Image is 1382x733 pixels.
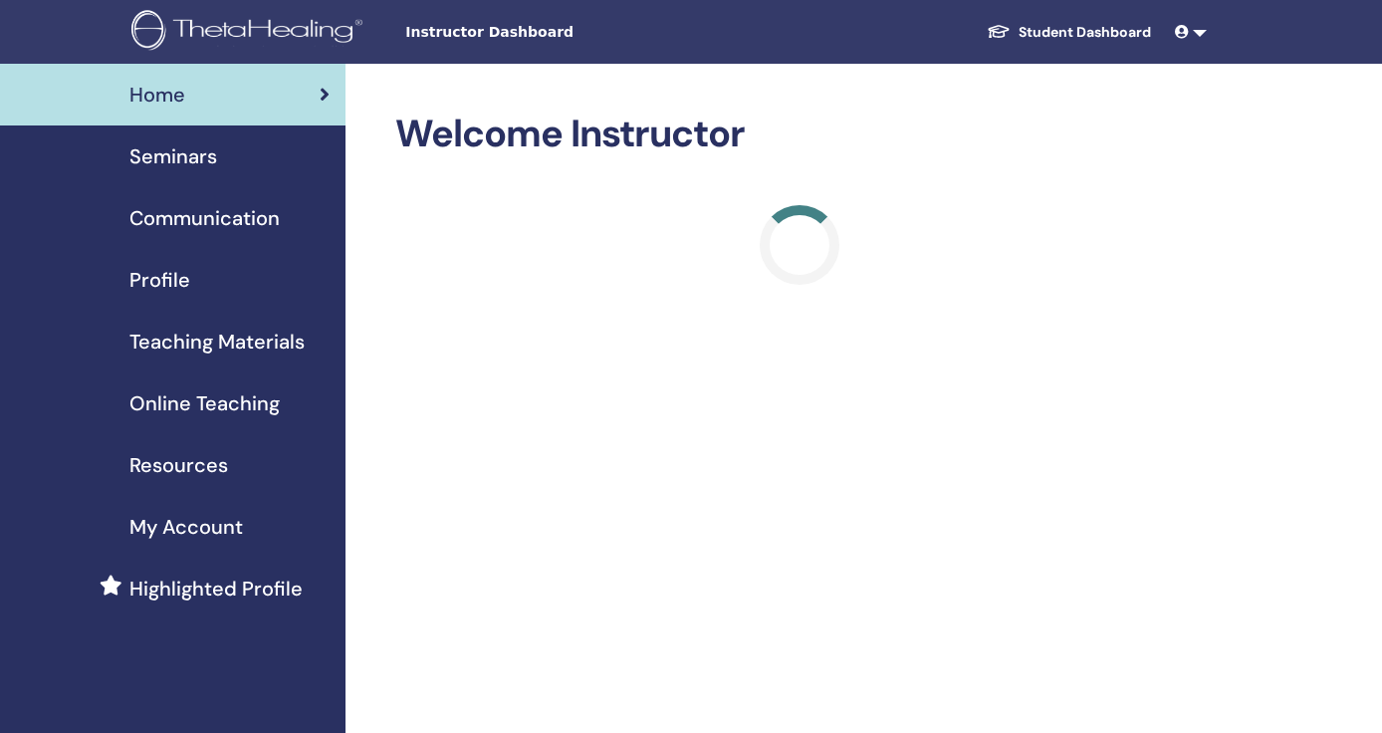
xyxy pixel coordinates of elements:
img: logo.png [131,10,369,55]
span: Online Teaching [129,388,280,418]
span: Home [129,80,185,110]
span: Highlighted Profile [129,574,303,604]
h2: Welcome Instructor [395,112,1203,157]
span: My Account [129,512,243,542]
span: Instructor Dashboard [405,22,704,43]
span: Profile [129,265,190,295]
span: Resources [129,450,228,480]
img: graduation-cap-white.svg [987,23,1011,40]
a: Student Dashboard [971,14,1167,51]
span: Teaching Materials [129,327,305,357]
span: Seminars [129,141,217,171]
span: Communication [129,203,280,233]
